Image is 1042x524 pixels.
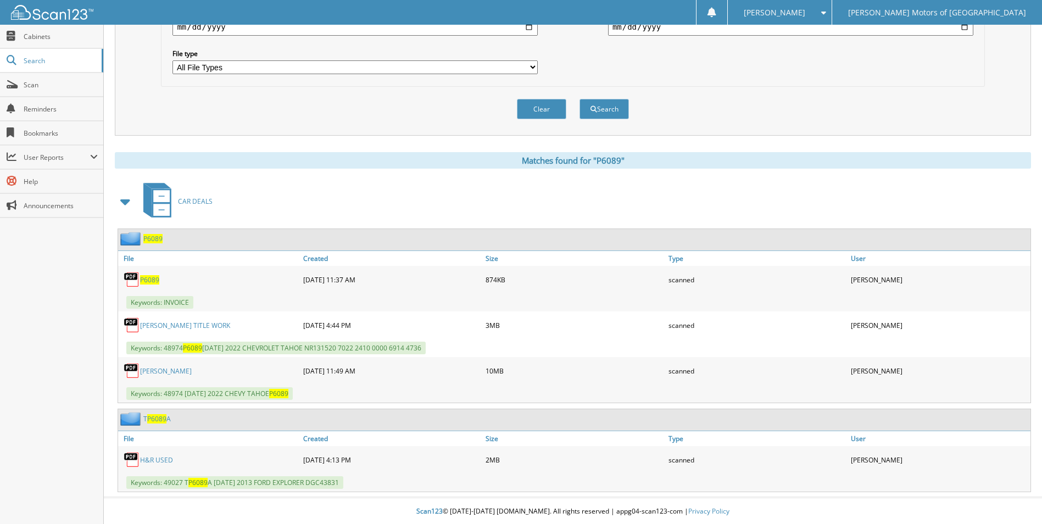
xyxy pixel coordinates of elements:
span: Scan [24,80,98,90]
div: [DATE] 4:13 PM [300,449,483,471]
span: Scan123 [416,506,443,516]
img: PDF.png [124,317,140,333]
img: folder2.png [120,412,143,426]
label: File type [172,49,538,58]
a: [PERSON_NAME] TITLE WORK [140,321,230,330]
div: scanned [666,449,848,471]
a: User [848,431,1030,446]
div: scanned [666,314,848,336]
img: PDF.png [124,271,140,288]
span: Bookmarks [24,129,98,138]
div: [DATE] 11:37 AM [300,269,483,291]
span: Keywords: INVOICE [126,296,193,309]
span: Search [24,56,96,65]
a: P6089 [140,275,159,285]
a: File [118,251,300,266]
div: [DATE] 4:44 PM [300,314,483,336]
div: 10MB [483,360,665,382]
span: Reminders [24,104,98,114]
span: Cabinets [24,32,98,41]
span: CAR DEALS [178,197,213,206]
iframe: Chat Widget [987,471,1042,524]
a: Type [666,251,848,266]
button: Search [579,99,629,119]
a: Size [483,251,665,266]
span: Keywords: 48974 [DATE] 2022 CHEVROLET TAHOE NR131520 7022 2410 0000 6914 4736 [126,342,426,354]
span: Keywords: 49027 T A [DATE] 2013 FORD EXPLORER DGC43831 [126,476,343,489]
button: Clear [517,99,566,119]
span: [PERSON_NAME] Motors of [GEOGRAPHIC_DATA] [848,9,1026,16]
img: PDF.png [124,363,140,379]
div: [PERSON_NAME] [848,314,1030,336]
div: 874KB [483,269,665,291]
div: [PERSON_NAME] [848,360,1030,382]
span: [PERSON_NAME] [744,9,805,16]
span: P6089 [269,389,288,398]
img: PDF.png [124,451,140,468]
a: Type [666,431,848,446]
div: Matches found for "P6089" [115,152,1031,169]
span: Announcements [24,201,98,210]
a: File [118,431,300,446]
a: Created [300,251,483,266]
a: TP6089A [143,414,171,423]
a: CAR DEALS [137,180,213,223]
input: end [608,18,973,36]
div: scanned [666,360,848,382]
span: User Reports [24,153,90,162]
span: P6089 [188,478,208,487]
a: Privacy Policy [688,506,729,516]
a: Created [300,431,483,446]
a: H&R USED [140,455,173,465]
div: 3MB [483,314,665,336]
div: [PERSON_NAME] [848,449,1030,471]
div: 2MB [483,449,665,471]
span: Help [24,177,98,186]
div: scanned [666,269,848,291]
div: [PERSON_NAME] [848,269,1030,291]
div: [DATE] 11:49 AM [300,360,483,382]
span: Keywords: 48974 [DATE] 2022 CHEVY TAHOE [126,387,293,400]
a: [PERSON_NAME] [140,366,192,376]
a: Size [483,431,665,446]
a: P6089 [143,234,163,243]
input: start [172,18,538,36]
img: folder2.png [120,232,143,246]
span: P6089 [183,343,202,353]
img: scan123-logo-white.svg [11,5,93,20]
a: User [848,251,1030,266]
span: P6089 [147,414,166,423]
